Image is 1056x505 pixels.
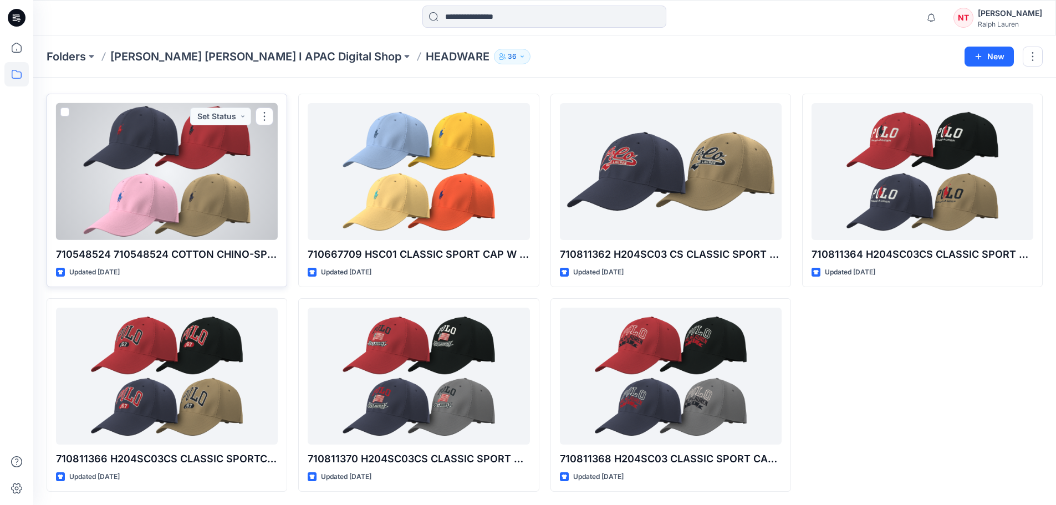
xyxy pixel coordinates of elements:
p: Updated [DATE] [825,267,875,278]
p: 710811368 H204SC03 CLASSIC SPORT CAP W SELF BACK STRAP (CHINO) M4 [560,451,782,467]
p: 36 [508,50,517,63]
a: 710548524 710548524 COTTON CHINO-SPORT CAP-HSC01A [56,103,278,240]
p: 710811366 H204SC03CS CLASSIC SPORTCAP W/SELFBACKSTRAP (CHINO) M3 [56,451,278,467]
button: New [965,47,1014,67]
div: Ralph Lauren [978,20,1042,28]
a: Folders [47,49,86,64]
button: 36 [494,49,530,64]
p: 710811362 H204SC03 CS CLASSIC SPORT CAP W SELF BACK STRAP(SOLID) M1 [560,247,782,262]
p: Updated [DATE] [573,471,624,483]
a: 710811362 H204SC03 CS CLASSIC SPORT CAP W SELF BACK STRAP(SOLID) M1 [560,103,782,240]
p: 710667709 HSC01 CLASSIC SPORT CAP W SELF SHELL BACK STRAP (CHINO) [308,247,529,262]
p: Updated [DATE] [321,471,371,483]
p: 710548524 710548524 COTTON CHINO-SPORT CAP-HSC01A [56,247,278,262]
a: [PERSON_NAME] [PERSON_NAME] I APAC Digital Shop [110,49,401,64]
p: Updated [DATE] [69,267,120,278]
a: 710811368 H204SC03 CLASSIC SPORT CAP W SELF BACK STRAP (CHINO) M4 [560,308,782,445]
a: 710811370 H204SC03CS CLASSIC SPORT CAP W/ SELF BACK STRAP M5 [308,308,529,445]
p: HEADWARE [426,49,489,64]
div: [PERSON_NAME] [978,7,1042,20]
a: 710667709 HSC01 CLASSIC SPORT CAP W SELF SHELL BACK STRAP (CHINO) [308,103,529,240]
p: 710811364 H204SC03CS CLASSIC SPORT CAP W SELF BACK STRAP (CHINO) M2 [812,247,1033,262]
p: Updated [DATE] [69,471,120,483]
p: 710811370 H204SC03CS CLASSIC SPORT CAP W/ SELF BACK STRAP M5 [308,451,529,467]
p: Updated [DATE] [573,267,624,278]
p: Updated [DATE] [321,267,371,278]
a: 710811366 H204SC03CS CLASSIC SPORTCAP W/SELFBACKSTRAP (CHINO) M3 [56,308,278,445]
div: NT [953,8,973,28]
a: 710811364 H204SC03CS CLASSIC SPORT CAP W SELF BACK STRAP (CHINO) M2 [812,103,1033,240]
